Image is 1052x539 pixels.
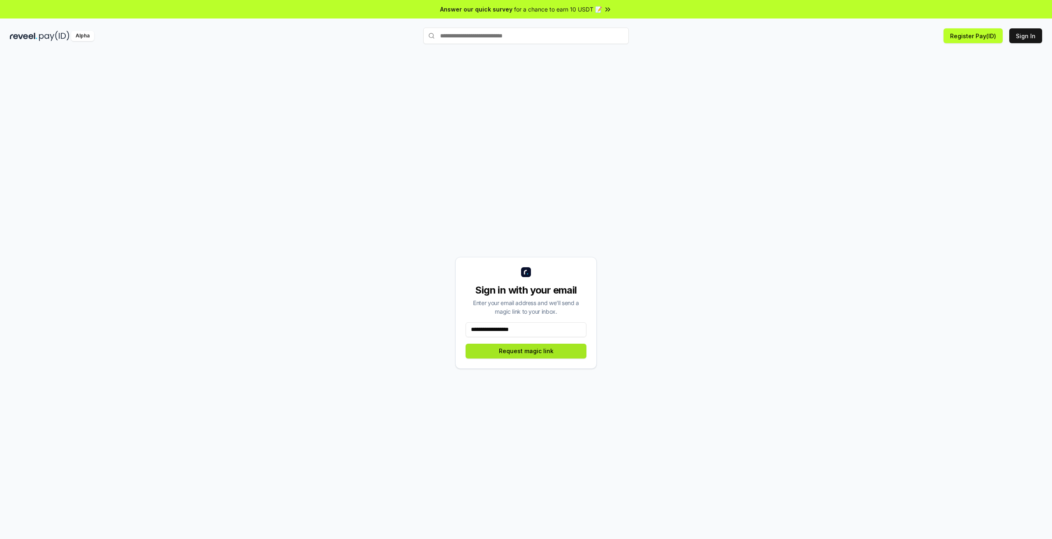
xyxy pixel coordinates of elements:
div: Alpha [71,31,94,41]
span: for a chance to earn 10 USDT 📝 [514,5,602,14]
img: logo_small [521,267,531,277]
div: Sign in with your email [466,284,586,297]
img: pay_id [39,31,69,41]
button: Register Pay(ID) [944,28,1003,43]
span: Answer our quick survey [440,5,512,14]
img: reveel_dark [10,31,37,41]
div: Enter your email address and we’ll send a magic link to your inbox. [466,298,586,316]
button: Request magic link [466,344,586,359]
button: Sign In [1009,28,1042,43]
